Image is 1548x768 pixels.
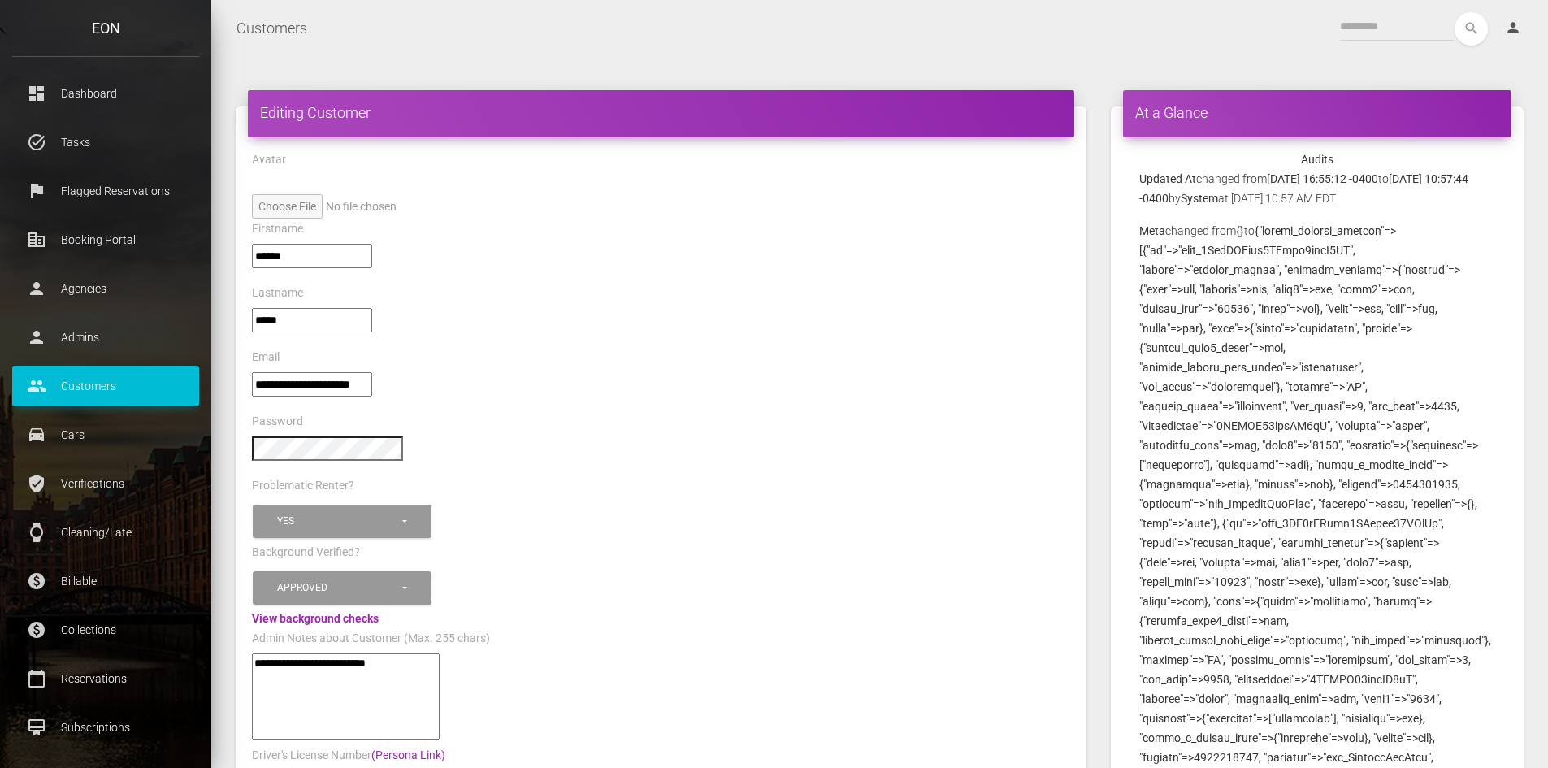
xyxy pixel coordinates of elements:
[1301,153,1333,166] strong: Audits
[1455,12,1488,46] button: search
[24,569,187,593] p: Billable
[24,666,187,691] p: Reservations
[253,505,431,538] button: Yes
[12,658,199,699] a: calendar_today Reservations
[12,512,199,553] a: watch Cleaning/Late
[371,748,445,761] a: (Persona Link)
[24,715,187,740] p: Subscriptions
[12,171,199,211] a: flag Flagged Reservations
[1139,172,1196,185] b: Updated At
[12,73,199,114] a: dashboard Dashboard
[1139,224,1165,237] b: Meta
[252,152,286,168] label: Avatar
[12,463,199,504] a: verified_user Verifications
[12,268,199,309] a: person Agencies
[252,285,303,302] label: Lastname
[252,545,360,561] label: Background Verified?
[252,478,354,494] label: Problematic Renter?
[1505,20,1521,36] i: person
[24,179,187,203] p: Flagged Reservations
[24,276,187,301] p: Agencies
[24,471,187,496] p: Verifications
[236,8,307,49] a: Customers
[277,514,400,528] div: Yes
[12,219,199,260] a: corporate_fare Booking Portal
[12,366,199,406] a: people Customers
[12,561,199,601] a: paid Billable
[1135,102,1499,123] h4: At a Glance
[252,748,445,764] label: Driver's License Number
[277,581,400,595] div: Approved
[260,102,1062,123] h4: Editing Customer
[12,317,199,358] a: person Admins
[24,325,187,349] p: Admins
[252,414,303,430] label: Password
[12,414,199,455] a: drive_eta Cars
[1493,12,1536,45] a: person
[1181,192,1218,205] b: System
[252,612,379,625] a: View background checks
[252,349,280,366] label: Email
[24,618,187,642] p: Collections
[252,221,303,237] label: Firstname
[24,228,187,252] p: Booking Portal
[1236,224,1244,237] b: {}
[24,423,187,447] p: Cars
[1139,169,1495,208] p: changed from to by at [DATE] 10:57 AM EDT
[12,122,199,163] a: task_alt Tasks
[12,610,199,650] a: paid Collections
[24,81,187,106] p: Dashboard
[1267,172,1378,185] b: [DATE] 16:55:12 -0400
[253,571,431,605] button: Approved
[252,631,490,647] label: Admin Notes about Customer (Max. 255 chars)
[24,130,187,154] p: Tasks
[24,520,187,545] p: Cleaning/Late
[12,707,199,748] a: card_membership Subscriptions
[24,374,187,398] p: Customers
